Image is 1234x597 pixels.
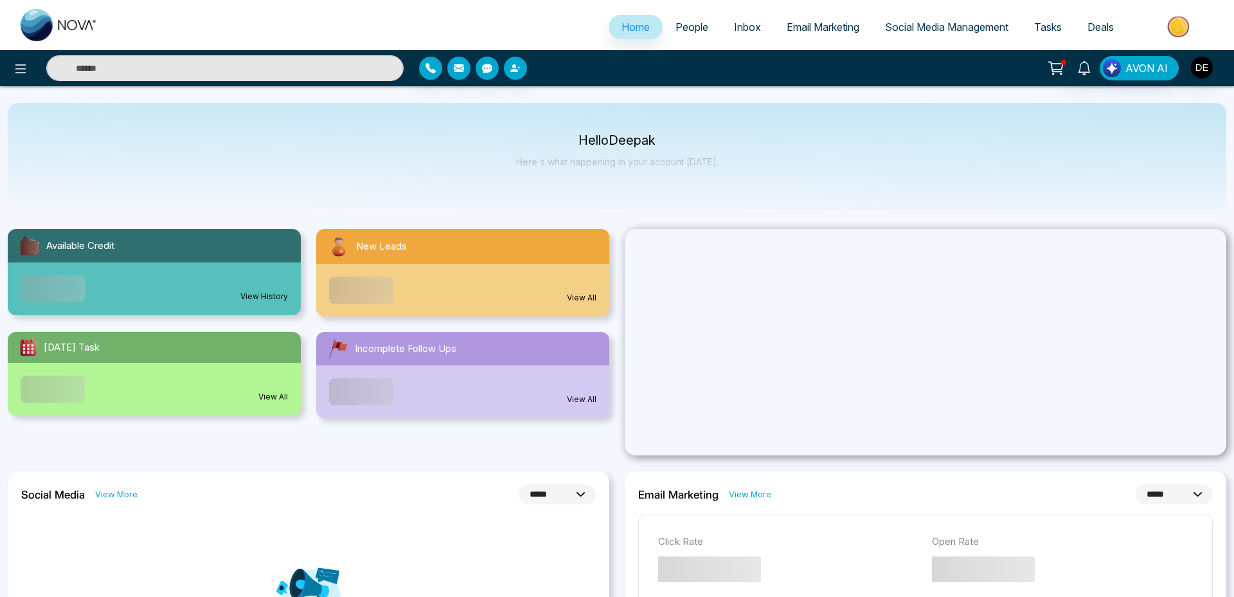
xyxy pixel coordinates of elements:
h2: Social Media [21,488,85,501]
img: followUps.svg [326,337,350,360]
a: View All [567,292,596,304]
a: Email Marketing [774,15,872,39]
span: People [675,21,708,33]
span: Home [621,21,650,33]
a: Home [609,15,663,39]
a: New LeadsView All [308,229,617,317]
img: newLeads.svg [326,234,351,259]
span: Social Media Management [885,21,1008,33]
a: People [663,15,721,39]
a: View History [240,291,288,302]
a: View More [729,488,771,501]
a: View More [95,488,138,501]
button: AVON AI [1100,56,1179,80]
a: View All [258,391,288,403]
a: View All [567,394,596,405]
span: Inbox [734,21,761,33]
img: Market-place.gif [1133,12,1226,41]
span: Deals [1087,21,1114,33]
span: Tasks [1034,21,1062,33]
h2: Email Marketing [638,488,719,501]
span: New Leads [356,239,407,254]
span: Available Credit [46,239,114,253]
a: Incomplete Follow UpsView All [308,332,617,418]
img: Nova CRM Logo [21,9,98,41]
img: availableCredit.svg [18,234,41,257]
a: Tasks [1021,15,1075,39]
a: Deals [1075,15,1127,39]
p: Hello Deepak [516,135,719,146]
span: Email Marketing [787,21,859,33]
a: Social Media Management [872,15,1021,39]
p: Click Rate [658,535,919,549]
p: Open Rate [932,535,1193,549]
p: Here's what happening in your account [DATE]. [516,156,719,167]
img: Lead Flow [1103,59,1121,77]
span: AVON AI [1125,60,1168,76]
span: [DATE] Task [44,340,100,355]
a: Inbox [721,15,774,39]
img: todayTask.svg [18,337,39,358]
span: Incomplete Follow Ups [355,342,456,356]
img: User Avatar [1191,57,1213,78]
